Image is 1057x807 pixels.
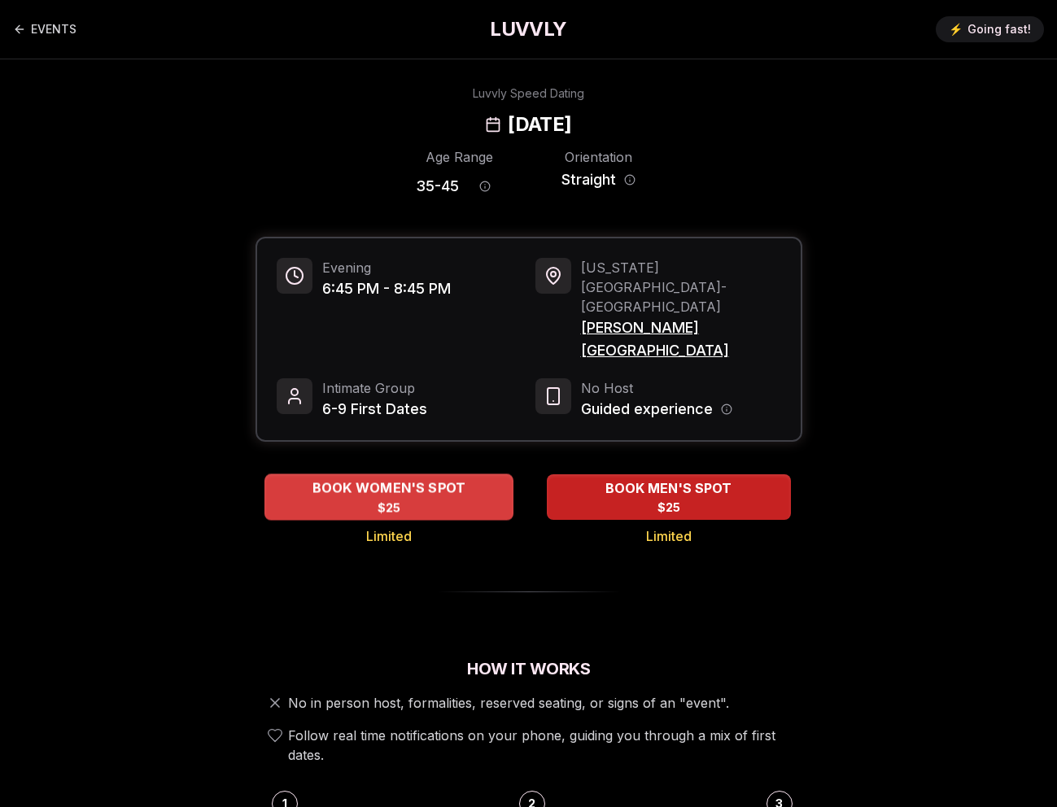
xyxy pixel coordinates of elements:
[308,478,469,498] span: BOOK WOMEN'S SPOT
[322,378,427,398] span: Intimate Group
[473,85,584,102] div: Luvvly Speed Dating
[264,473,513,520] button: BOOK WOMEN'S SPOT - Limited
[721,403,732,415] button: Host information
[555,147,642,167] div: Orientation
[490,16,566,42] a: LUVVLY
[581,258,781,316] span: [US_STATE][GEOGRAPHIC_DATA] - [GEOGRAPHIC_DATA]
[949,21,963,37] span: ⚡️
[624,174,636,185] button: Orientation information
[467,168,503,204] button: Age range information
[547,474,791,520] button: BOOK MEN'S SPOT - Limited
[581,378,732,398] span: No Host
[646,526,692,546] span: Limited
[13,13,76,46] a: Back to events
[657,499,680,516] span: $25
[288,726,796,765] span: Follow real time notifications on your phone, guiding you through a mix of first dates.
[581,316,781,362] span: [PERSON_NAME][GEOGRAPHIC_DATA]
[377,499,400,516] span: $25
[416,147,503,167] div: Age Range
[416,175,459,198] span: 35 - 45
[508,111,571,137] h2: [DATE]
[561,168,616,191] span: Straight
[581,398,713,421] span: Guided experience
[602,478,735,498] span: BOOK MEN'S SPOT
[322,398,427,421] span: 6-9 First Dates
[967,21,1031,37] span: Going fast!
[322,258,451,277] span: Evening
[256,657,802,680] h2: How It Works
[366,526,412,546] span: Limited
[288,693,729,713] span: No in person host, formalities, reserved seating, or signs of an "event".
[322,277,451,300] span: 6:45 PM - 8:45 PM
